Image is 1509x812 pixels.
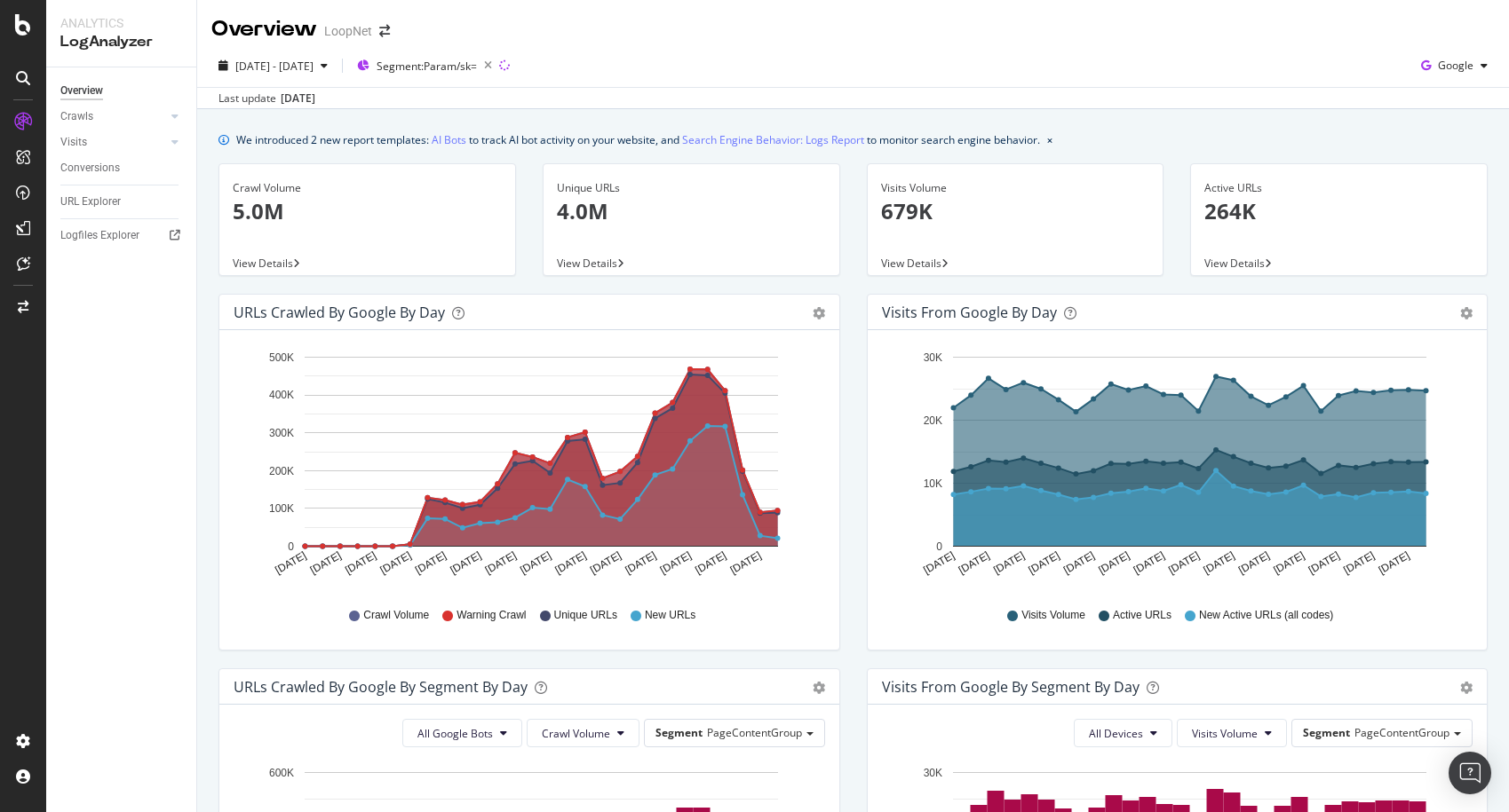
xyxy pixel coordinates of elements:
[923,351,941,364] text: 30K
[60,226,184,245] a: Logfiles Explorer
[60,107,93,126] div: Crawls
[377,59,477,74] span: Segment: Param/sk=
[1131,549,1166,577] text: [DATE]
[60,193,121,211] div: URL Explorer
[324,22,372,40] div: LoopNet
[1089,726,1143,741] span: All Devices
[1026,549,1061,577] text: [DATE]
[882,678,1140,696] div: Visits from Google By Segment By Day
[211,51,335,80] button: [DATE] - [DATE]
[269,390,294,402] text: 400K
[1043,127,1057,153] button: close banner
[269,465,294,477] text: 200K
[457,608,526,623] span: Warning Crawl
[60,193,184,211] a: URL Explorer
[350,51,499,80] button: Segment:Param/sk=
[60,133,87,152] div: Visits
[402,719,522,747] button: All Google Bots
[923,414,941,427] text: 20K
[379,25,390,37] div: arrow-right-arrow-left
[1201,549,1236,577] text: [DATE]
[234,304,445,321] div: URLs Crawled by Google by day
[518,549,553,577] text: [DATE]
[554,608,617,623] span: Unique URLs
[363,608,429,623] span: Crawl Volume
[448,549,483,577] text: [DATE]
[557,256,617,271] span: View Details
[234,678,528,696] div: URLs Crawled by Google By Segment By Day
[1192,726,1258,741] span: Visits Volume
[1204,180,1473,196] div: Active URLs
[956,549,991,577] text: [DATE]
[60,82,184,100] a: Overview
[1236,549,1272,577] text: [DATE]
[682,130,864,149] a: Search Engine Behavior: Logs Report
[655,725,703,740] span: Segment
[1096,549,1132,577] text: [DATE]
[991,549,1027,577] text: [DATE]
[923,477,941,490] text: 10K
[1341,549,1377,577] text: [DATE]
[921,549,957,577] text: [DATE]
[211,14,317,44] div: Overview
[288,540,294,553] text: 0
[707,725,802,740] span: PageContentGroup
[269,502,294,515] text: 100K
[235,59,314,74] span: [DATE] - [DATE]
[923,767,941,779] text: 30K
[1021,608,1085,623] span: Visits Volume
[483,549,519,577] text: [DATE]
[233,256,293,271] span: View Details
[623,549,658,577] text: [DATE]
[553,549,589,577] text: [DATE]
[60,133,166,152] a: Visits
[1204,196,1473,226] p: 264K
[936,540,942,553] text: 0
[218,130,1488,149] div: info banner
[1460,307,1473,319] div: gear
[1166,549,1202,577] text: [DATE]
[1204,256,1265,271] span: View Details
[1074,719,1172,747] button: All Devices
[218,91,315,106] div: Last update
[881,256,941,271] span: View Details
[236,130,1040,149] div: We introduced 2 new report templates: to track AI bot activity on your website, and to monitor se...
[881,196,1150,226] p: 679K
[557,180,826,196] div: Unique URLs
[1376,549,1411,577] text: [DATE]
[281,91,315,106] div: [DATE]
[1354,725,1449,740] span: PageContentGroup
[557,196,826,226] p: 4.0M
[1303,725,1350,740] span: Segment
[527,719,639,747] button: Crawl Volume
[60,226,139,245] div: Logfiles Explorer
[233,180,502,196] div: Crawl Volume
[658,549,694,577] text: [DATE]
[234,344,825,591] svg: A chart.
[1449,752,1491,794] div: Open Intercom Messenger
[1460,682,1473,694] div: gear
[1061,549,1097,577] text: [DATE]
[1177,719,1287,747] button: Visits Volume
[1306,549,1341,577] text: [DATE]
[728,549,764,577] text: [DATE]
[882,344,1473,591] svg: A chart.
[413,549,449,577] text: [DATE]
[813,307,825,319] div: gear
[588,549,623,577] text: [DATE]
[273,549,308,577] text: [DATE]
[1271,549,1306,577] text: [DATE]
[432,130,466,149] a: AI Bots
[60,159,184,177] a: Conversions
[1414,51,1495,80] button: Google
[378,549,414,577] text: [DATE]
[645,608,695,623] span: New URLs
[693,549,728,577] text: [DATE]
[1438,58,1473,73] span: Google
[60,32,182,52] div: LogAnalyzer
[60,159,120,177] div: Conversions
[233,196,502,226] p: 5.0M
[417,726,493,741] span: All Google Bots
